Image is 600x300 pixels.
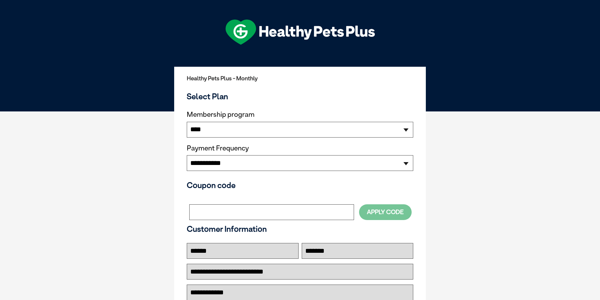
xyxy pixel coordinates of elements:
h3: Coupon code [187,180,413,190]
img: hpp-logo-landscape-green-white.png [226,20,375,45]
h3: Select Plan [187,92,413,101]
button: Apply Code [359,204,412,220]
label: Membership program [187,110,413,119]
h2: Healthy Pets Plus - Monthly [187,75,413,82]
h3: Customer Information [187,224,413,234]
label: Payment Frequency [187,144,249,152]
